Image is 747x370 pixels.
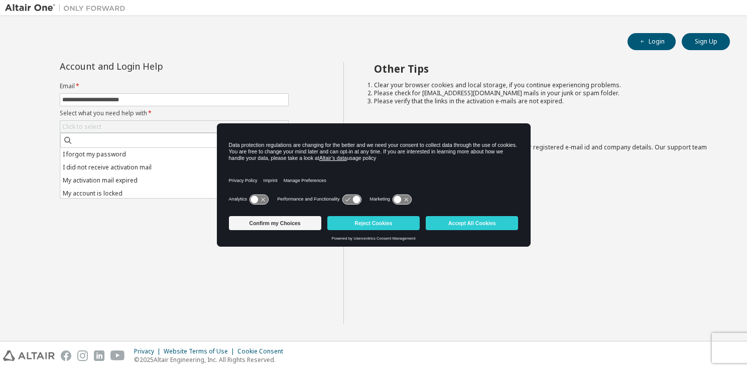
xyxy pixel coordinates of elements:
div: Cookie Consent [237,347,289,355]
li: Please verify that the links in the activation e-mails are not expired. [374,97,712,105]
button: Sign Up [682,33,730,50]
li: Please check for [EMAIL_ADDRESS][DOMAIN_NAME] mails in your junk or spam folder. [374,89,712,97]
div: Click to select [60,121,288,133]
li: I forgot my password [60,148,286,161]
img: altair_logo.svg [3,350,55,361]
div: Account and Login Help [60,62,243,70]
h2: Other Tips [374,62,712,75]
li: Clear your browser cookies and local storage, if you continue experiencing problems. [374,81,712,89]
label: Select what you need help with [60,109,289,117]
img: youtube.svg [110,350,125,361]
button: Login [628,33,676,50]
img: Altair One [5,3,131,13]
p: © 2025 Altair Engineering, Inc. All Rights Reserved. [134,355,289,364]
label: Email [60,82,289,90]
span: with a brief description of the problem, your registered e-mail id and company details. Our suppo... [374,143,707,159]
div: Privacy [134,347,164,355]
div: Click to select [62,123,101,131]
h2: Not sure how to login? [374,124,712,137]
img: linkedin.svg [94,350,104,361]
img: instagram.svg [77,350,88,361]
div: Website Terms of Use [164,347,237,355]
img: facebook.svg [61,350,71,361]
